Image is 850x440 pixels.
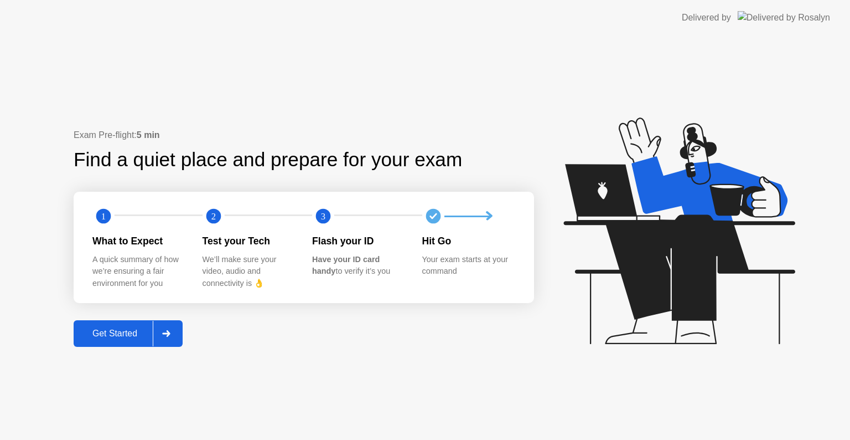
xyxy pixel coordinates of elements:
div: Test your Tech [203,234,295,248]
div: Find a quiet place and prepare for your exam [74,145,464,175]
div: What to Expect [92,234,185,248]
b: 5 min [137,130,160,140]
div: Flash your ID [312,234,405,248]
div: Your exam starts at your command [422,254,515,278]
text: 3 [321,211,325,222]
div: to verify it’s you [312,254,405,278]
div: Delivered by [682,11,731,24]
div: Get Started [77,329,153,339]
b: Have your ID card handy [312,255,380,276]
div: We’ll make sure your video, audio and connectivity is 👌 [203,254,295,290]
text: 2 [211,211,215,222]
div: Hit Go [422,234,515,248]
text: 1 [101,211,106,222]
button: Get Started [74,320,183,347]
div: A quick summary of how we’re ensuring a fair environment for you [92,254,185,290]
img: Delivered by Rosalyn [738,11,830,24]
div: Exam Pre-flight: [74,129,534,142]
